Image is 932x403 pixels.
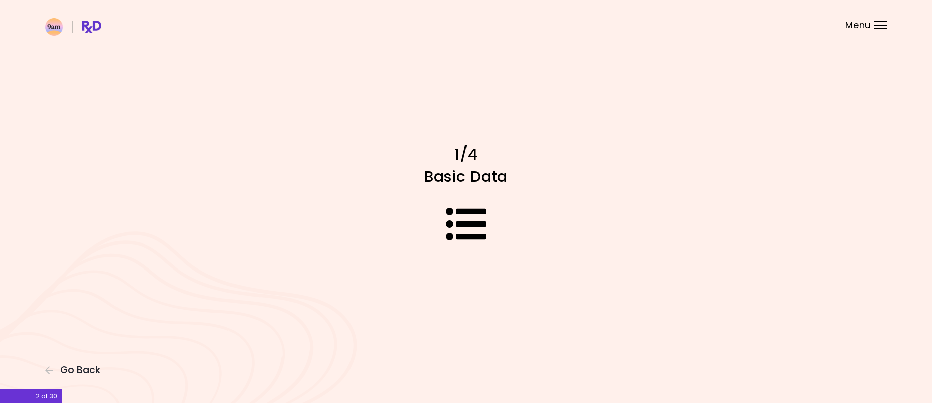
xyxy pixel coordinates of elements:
[60,365,100,376] span: Go Back
[290,145,642,164] h1: 1/4
[845,21,871,30] span: Menu
[45,365,105,376] button: Go Back
[45,18,101,36] img: RxDiet
[290,167,642,186] h1: Basic Data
